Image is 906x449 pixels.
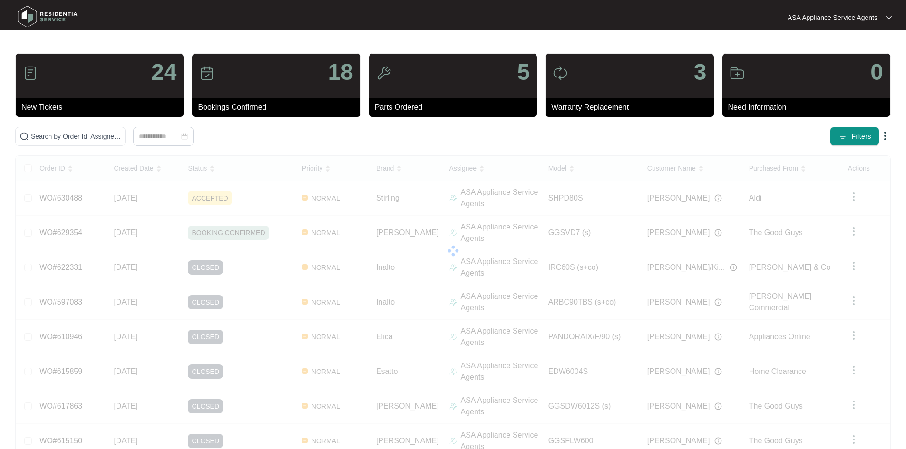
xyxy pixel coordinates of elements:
[21,102,184,113] p: New Tickets
[14,2,81,31] img: residentia service logo
[870,61,883,84] p: 0
[23,66,38,81] img: icon
[199,66,214,81] img: icon
[730,66,745,81] img: icon
[851,132,871,142] span: Filters
[838,132,848,141] img: filter icon
[375,102,537,113] p: Parts Ordered
[376,66,391,81] img: icon
[328,61,353,84] p: 18
[551,102,713,113] p: Warranty Replacement
[788,13,877,22] p: ASA Appliance Service Agents
[151,61,176,84] p: 24
[830,127,879,146] button: filter iconFilters
[553,66,568,81] img: icon
[886,15,892,20] img: dropdown arrow
[31,131,121,142] input: Search by Order Id, Assignee Name, Customer Name, Brand and Model
[198,102,360,113] p: Bookings Confirmed
[694,61,707,84] p: 3
[879,130,891,142] img: dropdown arrow
[728,102,890,113] p: Need Information
[517,61,530,84] p: 5
[19,132,29,141] img: search-icon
